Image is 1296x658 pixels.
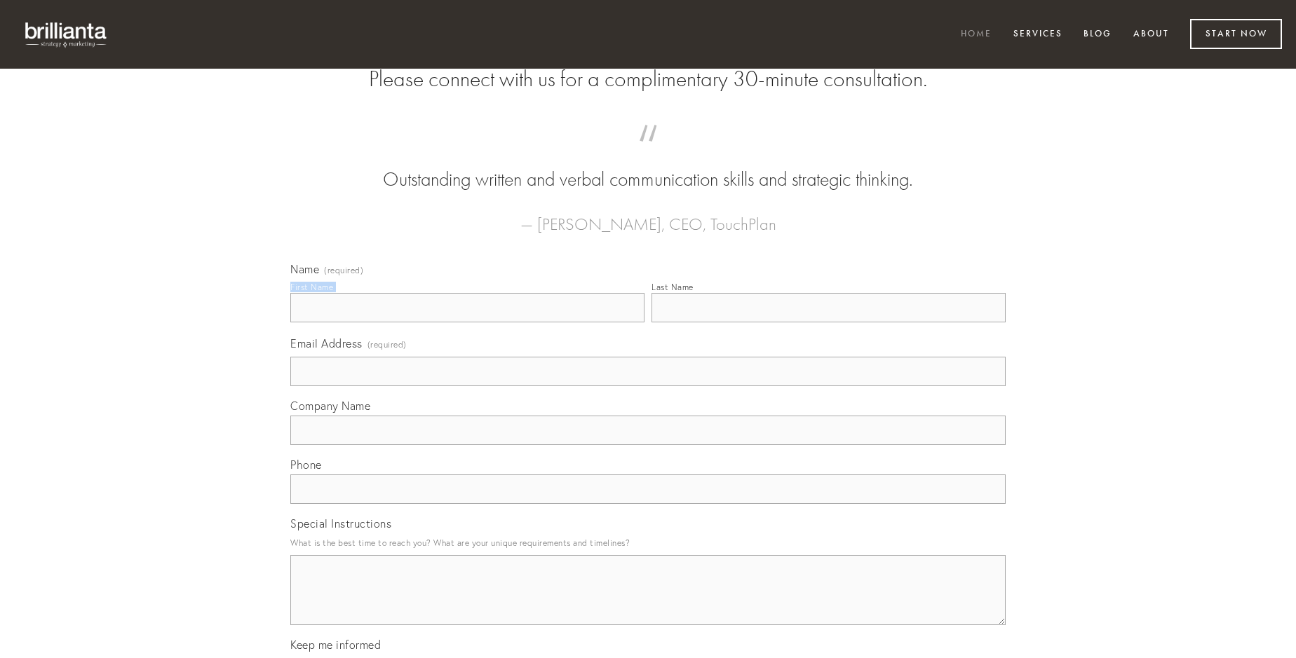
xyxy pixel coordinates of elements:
[290,399,370,413] span: Company Name
[290,458,322,472] span: Phone
[652,282,694,292] div: Last Name
[14,14,119,55] img: brillianta - research, strategy, marketing
[313,139,983,193] blockquote: Outstanding written and verbal communication skills and strategic thinking.
[1124,23,1178,46] a: About
[1190,19,1282,49] a: Start Now
[952,23,1001,46] a: Home
[290,533,1006,552] p: What is the best time to reach you? What are your unique requirements and timelines?
[290,638,381,652] span: Keep me informed
[290,282,333,292] div: First Name
[367,335,407,354] span: (required)
[324,266,363,275] span: (required)
[290,262,319,276] span: Name
[313,139,983,166] span: “
[1074,23,1121,46] a: Blog
[290,336,363,350] span: Email Address
[290,516,391,530] span: Special Instructions
[1004,23,1072,46] a: Services
[313,193,983,238] figcaption: — [PERSON_NAME], CEO, TouchPlan
[290,66,1006,92] h2: Please connect with us for a complimentary 30-minute consultation.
